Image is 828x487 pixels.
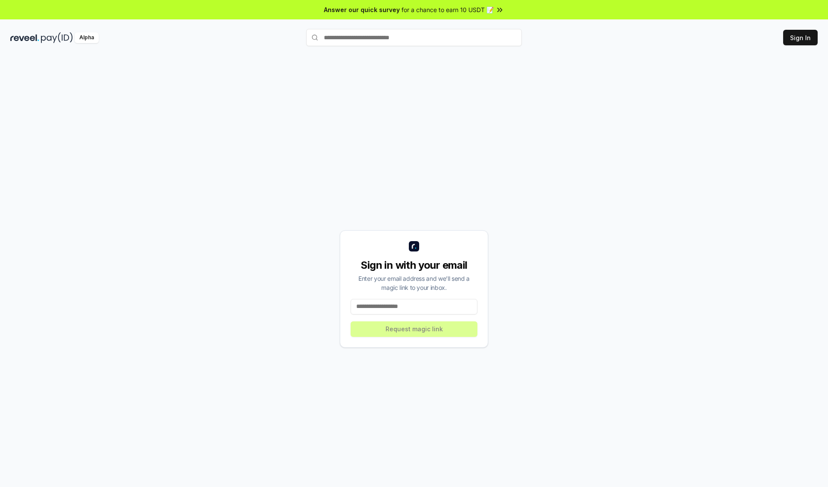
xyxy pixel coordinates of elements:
button: Sign In [783,30,818,45]
img: logo_small [409,241,419,251]
div: Sign in with your email [351,258,477,272]
img: pay_id [41,32,73,43]
div: Enter your email address and we’ll send a magic link to your inbox. [351,274,477,292]
span: for a chance to earn 10 USDT 📝 [401,5,494,14]
span: Answer our quick survey [324,5,400,14]
img: reveel_dark [10,32,39,43]
div: Alpha [75,32,99,43]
